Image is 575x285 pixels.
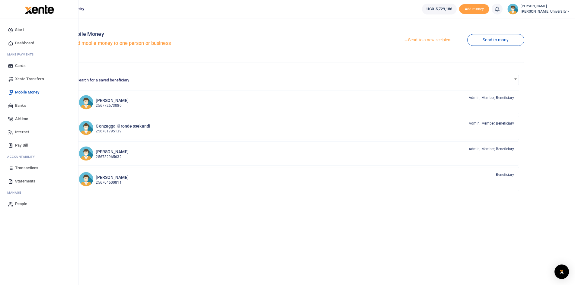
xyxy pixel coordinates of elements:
[5,188,73,197] li: M
[15,89,39,95] span: Mobile Money
[507,4,570,14] a: profile-user [PERSON_NAME] [PERSON_NAME] University
[422,4,457,14] a: UGX 5,729,186
[79,121,93,135] img: GKs
[74,167,519,191] a: NK [PERSON_NAME] 256704500811 Beneficiary
[15,129,29,135] span: Internet
[5,86,73,99] a: Mobile Money
[79,95,93,109] img: PB
[5,59,73,72] a: Cards
[74,75,518,84] span: Search for a saved beneficiary
[5,139,73,152] a: Pay Bill
[5,152,73,161] li: Ac
[420,4,459,14] li: Wallet ballance
[96,128,150,134] p: 256781795139
[10,190,21,195] span: anage
[5,112,73,125] a: Airtime
[507,4,518,14] img: profile-user
[15,40,34,46] span: Dashboard
[96,180,128,185] p: 256704500811
[5,99,73,112] a: Banks
[96,175,128,180] h6: [PERSON_NAME]
[96,149,128,154] h6: [PERSON_NAME]
[69,31,294,37] h4: Mobile Money
[96,103,128,109] p: 256772573080
[96,154,128,160] p: 256782965632
[426,6,452,12] span: UGX 5,729,186
[10,52,34,57] span: ake Payments
[76,78,129,82] span: Search for a saved beneficiary
[74,90,519,114] a: PB [PERSON_NAME] 256772573080 Admin, Member, Beneficiary
[521,9,570,14] span: [PERSON_NAME] University
[74,141,519,166] a: ScO [PERSON_NAME] 256782965632 Admin, Member, Beneficiary
[5,36,73,50] a: Dashboard
[521,4,570,9] small: [PERSON_NAME]
[74,75,519,85] span: Search for a saved beneficiary
[15,165,38,171] span: Transactions
[459,6,489,11] a: Add money
[469,121,514,126] span: Admin, Member, Beneficiary
[469,146,514,152] span: Admin, Member, Beneficiary
[5,161,73,175] a: Transactions
[459,4,489,14] li: Toup your wallet
[96,98,128,103] h6: [PERSON_NAME]
[12,154,35,159] span: countability
[69,40,294,46] h5: Send mobile money to one person or business
[15,76,44,82] span: Xente Transfers
[79,172,93,186] img: NK
[5,175,73,188] a: Statements
[467,34,524,46] a: Send to many
[79,146,93,161] img: ScO
[15,142,28,148] span: Pay Bill
[74,116,519,140] a: GKs Gonzagga Kironde ssekandi 256781795139 Admin, Member, Beneficiary
[15,116,28,122] span: Airtime
[15,27,24,33] span: Start
[459,4,489,14] span: Add money
[388,35,467,46] a: Send to a new recipient
[5,23,73,36] a: Start
[5,125,73,139] a: Internet
[15,178,35,184] span: Statements
[554,264,569,279] div: Open Intercom Messenger
[15,201,27,207] span: People
[496,172,514,177] span: Beneficiary
[15,103,26,109] span: Banks
[96,124,150,129] h6: Gonzagga Kironde ssekandi
[5,72,73,86] a: Xente Transfers
[15,63,26,69] span: Cards
[5,197,73,211] a: People
[24,7,54,11] a: logo-small logo-large logo-large
[469,95,514,100] span: Admin, Member, Beneficiary
[25,5,54,14] img: logo-large
[5,50,73,59] li: M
